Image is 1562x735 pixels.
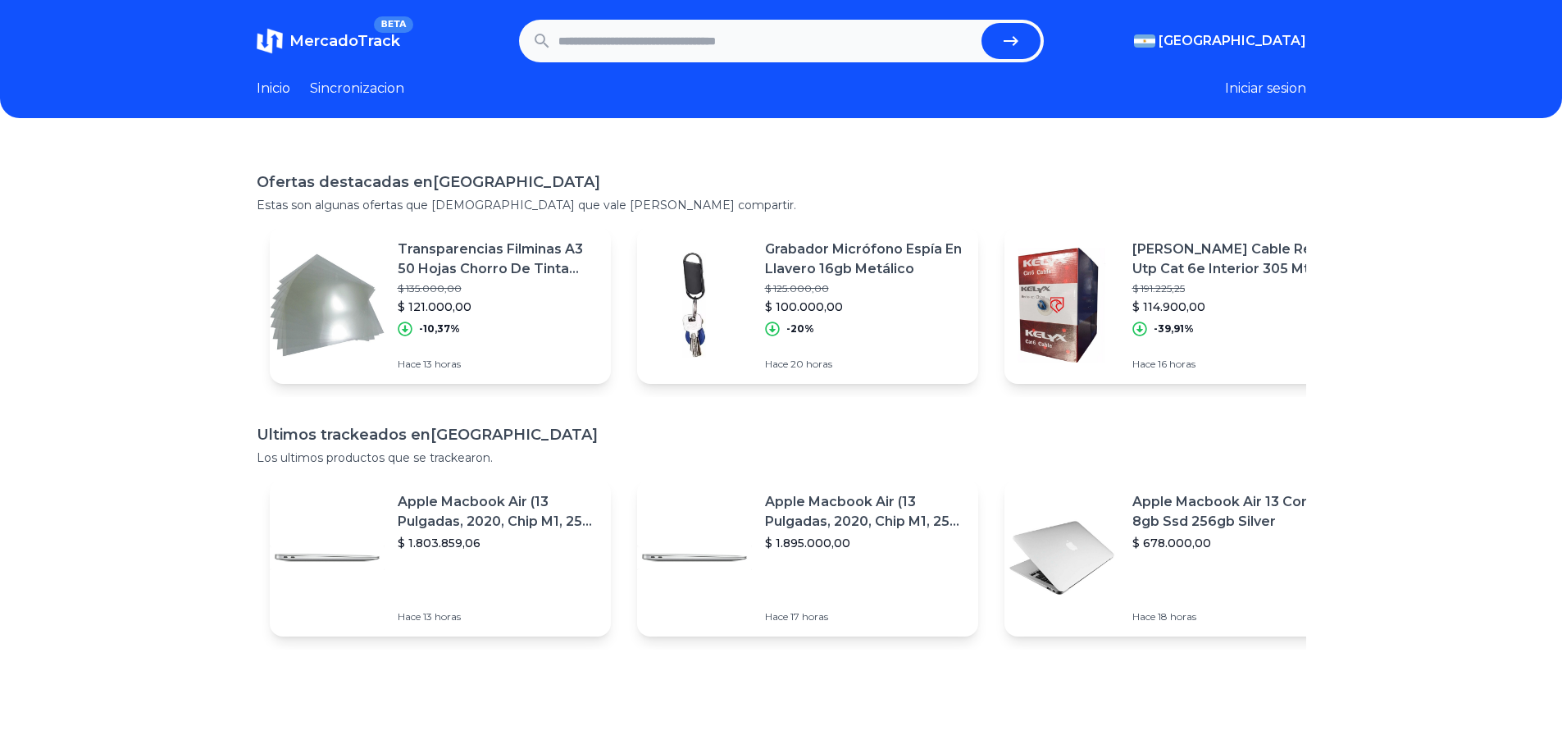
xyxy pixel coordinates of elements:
[270,479,611,637] a: Featured imageApple Macbook Air (13 Pulgadas, 2020, Chip M1, 256 Gb De Ssd, 8 Gb De Ram) - Plata$...
[765,358,965,371] p: Hace 20 horas
[765,610,965,623] p: Hace 17 horas
[637,226,978,384] a: Featured imageGrabador Micrófono Espía En Llavero 16gb Metálico$ 125.000,00$ 100.000,00-20%Hace 2...
[1134,34,1155,48] img: Argentina
[310,79,404,98] a: Sincronizacion
[1004,226,1346,384] a: Featured image[PERSON_NAME] Cable Red Utp Cat 6e Interior 305 Mtrs [PERSON_NAME]$ 191.225,25$ 114...
[398,535,598,551] p: $ 1.803.859,06
[257,28,283,54] img: MercadoTrack
[257,28,400,54] a: MercadoTrackBETA
[637,248,752,363] img: Featured image
[1132,610,1332,623] p: Hace 18 horas
[374,16,412,33] span: BETA
[1225,79,1306,98] button: Iniciar sesion
[1004,248,1119,363] img: Featured image
[765,535,965,551] p: $ 1.895.000,00
[257,197,1306,213] p: Estas son algunas ofertas que [DEMOGRAPHIC_DATA] que vale [PERSON_NAME] compartir.
[270,248,385,363] img: Featured image
[1132,282,1332,295] p: $ 191.225,25
[1004,500,1119,615] img: Featured image
[1132,299,1332,315] p: $ 114.900,00
[398,492,598,532] p: Apple Macbook Air (13 Pulgadas, 2020, Chip M1, 256 Gb De Ssd, 8 Gb De Ram) - Plata
[1004,479,1346,637] a: Featured imageApple Macbook Air 13 Core I5 8gb Ssd 256gb Silver$ 678.000,00Hace 18 horas
[257,450,1306,466] p: Los ultimos productos que se trackearon.
[257,79,290,98] a: Inicio
[1132,240,1332,279] p: [PERSON_NAME] Cable Red Utp Cat 6e Interior 305 Mtrs [PERSON_NAME]
[1132,492,1332,532] p: Apple Macbook Air 13 Core I5 8gb Ssd 256gb Silver
[270,500,385,615] img: Featured image
[257,171,1306,194] h1: Ofertas destacadas en [GEOGRAPHIC_DATA]
[1132,535,1332,551] p: $ 678.000,00
[637,479,978,637] a: Featured imageApple Macbook Air (13 Pulgadas, 2020, Chip M1, 256 Gb De Ssd, 8 Gb De Ram) - Plata$...
[786,322,814,336] p: -20%
[289,32,400,50] span: MercadoTrack
[398,282,598,295] p: $ 135.000,00
[637,500,752,615] img: Featured image
[765,299,965,315] p: $ 100.000,00
[1154,322,1194,336] p: -39,91%
[765,282,965,295] p: $ 125.000,00
[765,240,965,279] p: Grabador Micrófono Espía En Llavero 16gb Metálico
[419,322,460,336] p: -10,37%
[270,226,611,384] a: Featured imageTransparencias Filminas A3 50 Hojas Chorro De Tinta Inkjet$ 135.000,00$ 121.000,00-...
[398,610,598,623] p: Hace 13 horas
[398,299,598,315] p: $ 121.000,00
[398,358,598,371] p: Hace 13 horas
[765,492,965,532] p: Apple Macbook Air (13 Pulgadas, 2020, Chip M1, 256 Gb De Ssd, 8 Gb De Ram) - Plata
[1132,358,1332,371] p: Hace 16 horas
[1134,31,1306,51] button: [GEOGRAPHIC_DATA]
[257,423,1306,446] h1: Ultimos trackeados en [GEOGRAPHIC_DATA]
[398,240,598,279] p: Transparencias Filminas A3 50 Hojas Chorro De Tinta Inkjet
[1159,31,1306,51] span: [GEOGRAPHIC_DATA]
